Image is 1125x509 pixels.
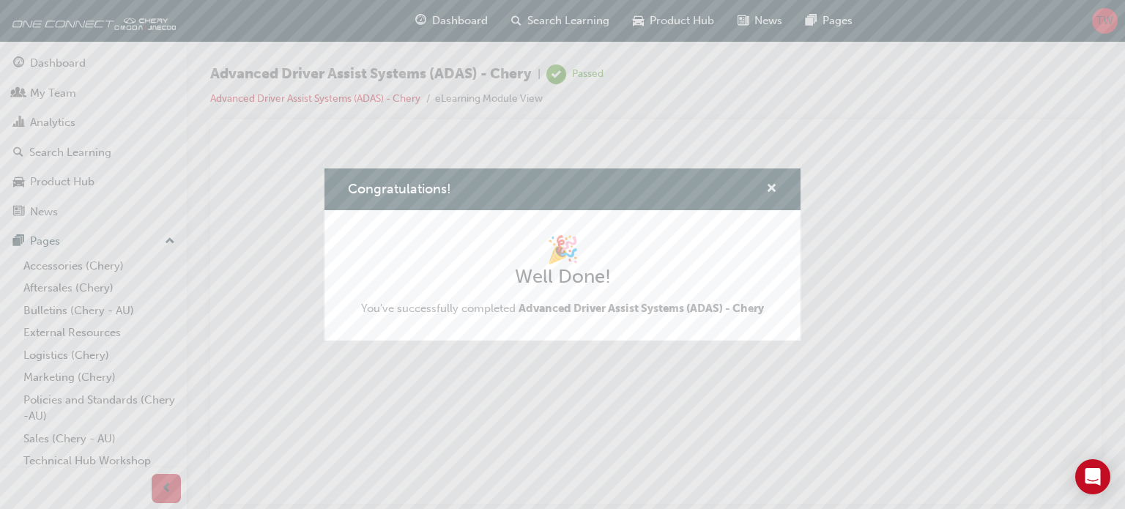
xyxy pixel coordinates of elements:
[1075,459,1110,494] div: Open Intercom Messenger
[519,302,764,315] span: Advanced Driver Assist Systems (ADAS) - Chery
[6,12,862,78] p: The content has ended. You may close this window.
[324,168,801,340] div: Congratulations!
[361,234,764,266] h1: 🎉
[348,181,451,197] span: Congratulations!
[361,300,764,317] span: You've successfully completed
[766,183,777,196] span: cross-icon
[766,180,777,198] button: cross-icon
[361,265,764,289] h2: Well Done!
